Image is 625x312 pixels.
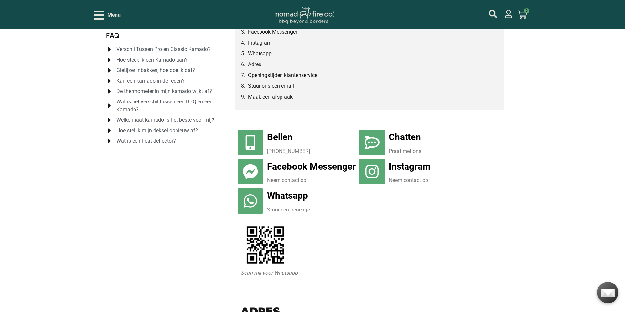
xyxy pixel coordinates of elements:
a: Whatsapp [267,190,308,201]
a: Wat is het verschil tussen een BBQ en een Kamado? [106,98,221,114]
a: Gietijzer inbakken, hoe doe ik dat? [106,66,221,74]
a: mijn account [489,10,497,18]
a: Facebook Messenger [267,161,356,172]
span: Menu [107,11,121,19]
a: Facebook Messenger [248,28,297,36]
div: Open/Close Menu [94,9,121,21]
span: De thermometer in mijn kamado wijkt af? [115,87,212,95]
h2: FAQ [106,32,221,39]
a: mijn account [504,10,513,18]
a: Welke maat kamado is het beste voor mij? [106,116,221,124]
a: De thermometer in mijn kamado wijkt af? [106,87,221,95]
a: Instagram [359,159,385,184]
img: Nomad Logo [275,7,334,24]
a: Stuur ons een email [248,82,294,90]
span: Wat is een heat deflector? [115,137,176,145]
a: Verschil Tussen Pro en Classic Kamado? [106,46,221,53]
a: Instagram [389,161,430,172]
span: Welke maat kamado is het beste voor mij? [115,116,214,124]
p: [PHONE_NUMBER] [267,147,356,155]
a: Bellen [238,130,263,155]
p: Neem contact op [267,176,356,184]
span: Hoe steek ik een Kamado aan? [115,56,188,64]
a: 0 [510,7,535,24]
span: Hoe stel ik mijn deksel opnieuw af? [115,127,198,135]
a: Kan een kamado in de regen? [106,77,221,85]
img: QRCode_Nomad Fire Shop [241,220,290,269]
a: Chatten [359,130,385,155]
a: Facebook Messenger [238,159,263,184]
a: Wat is een heat deflector? [106,137,221,145]
a: Adres [248,60,261,68]
a: Chatten [389,132,421,142]
a: Instagram [248,39,272,47]
span: Kan een kamado in de regen? [115,77,185,85]
a: Openingstijden klantenservice [248,71,317,79]
p: Praat met ons [389,147,478,155]
a: Whatsapp [248,49,272,58]
a: Whatsapp [238,188,263,214]
p: Neem contact op [389,176,478,184]
a: Bellen [267,132,293,142]
span: Verschil Tussen Pro en Classic Kamado? [115,46,211,53]
p: Stuur een berichtje [267,206,356,214]
a: Hoe steek ik een Kamado aan? [106,56,221,64]
span: 0 [524,8,529,13]
a: Hoe stel ik mijn deksel opnieuw af? [106,127,221,135]
span: Wat is het verschil tussen een BBQ en een Kamado? [115,98,221,114]
figcaption: Scan mij voor Whatsapp [241,269,498,277]
span: Gietijzer inbakken, hoe doe ik dat? [115,66,195,74]
a: Maak een afspraak [248,93,293,101]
